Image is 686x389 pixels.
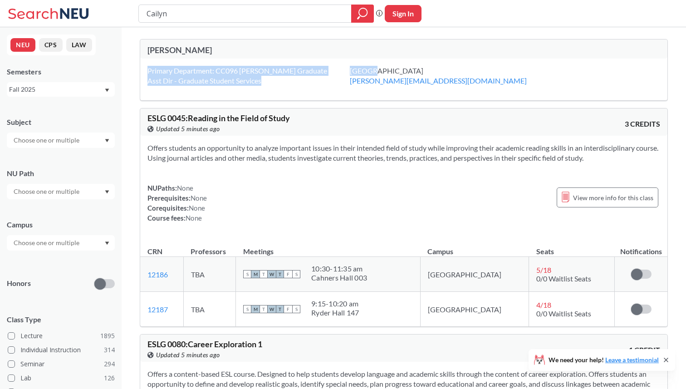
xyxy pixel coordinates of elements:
span: 5 / 18 [536,266,551,274]
th: Campus [420,237,529,257]
div: Subject [7,117,115,127]
a: 12186 [147,270,168,279]
span: T [276,270,284,278]
svg: magnifying glass [357,7,368,20]
th: Professors [183,237,235,257]
div: CRN [147,246,162,256]
span: None [189,204,205,212]
span: M [251,270,260,278]
button: NEU [10,38,35,52]
a: Leave a testimonial [605,356,659,364]
span: 0/0 Waitlist Seats [536,309,591,318]
section: Offers students an opportunity to analyze important issues in their intended field of study while... [147,143,660,163]
span: 4 / 18 [536,300,551,309]
th: Meetings [236,237,421,257]
a: [PERSON_NAME][EMAIL_ADDRESS][DOMAIN_NAME] [350,76,527,85]
input: Choose one or multiple [9,135,85,146]
span: None [191,194,207,202]
span: None [177,184,193,192]
div: Campus [7,220,115,230]
div: Fall 2025 [9,84,104,94]
span: 3 CREDITS [625,119,660,129]
div: Ryder Hall 147 [311,308,359,317]
span: We need your help! [549,357,659,363]
td: TBA [183,257,235,292]
div: Dropdown arrow [7,133,115,148]
div: 10:30 - 11:35 am [311,264,367,273]
div: Dropdown arrow [7,184,115,199]
svg: Dropdown arrow [105,89,109,92]
label: Individual Instruction [8,344,115,356]
span: Updated 5 minutes ago [156,124,220,134]
div: NU Path [7,168,115,178]
div: [GEOGRAPHIC_DATA] [350,66,549,86]
svg: Dropdown arrow [105,241,109,245]
span: M [251,305,260,313]
svg: Dropdown arrow [105,190,109,194]
td: [GEOGRAPHIC_DATA] [420,257,529,292]
label: Lab [8,372,115,384]
input: Choose one or multiple [9,237,85,248]
th: Notifications [615,237,667,257]
div: NUPaths: Prerequisites: Corequisites: Course fees: [147,183,207,223]
div: 9:15 - 10:20 am [311,299,359,308]
span: ESLG 0045 : Reading in the Field of Study [147,113,290,123]
span: T [276,305,284,313]
span: 294 [104,359,115,369]
div: Primary Department: CC096 [PERSON_NAME] Graduate Asst Dir - Graduate Student Services [147,66,350,86]
span: W [268,270,276,278]
p: Honors [7,278,31,289]
input: Choose one or multiple [9,186,85,197]
div: Semesters [7,67,115,77]
svg: Dropdown arrow [105,139,109,143]
span: None [186,214,202,222]
span: Updated 5 minutes ago [156,350,220,360]
label: Lecture [8,330,115,342]
div: magnifying glass [351,5,374,23]
span: Class Type [7,315,115,325]
label: Seminar [8,358,115,370]
span: F [284,270,292,278]
a: 12187 [147,305,168,314]
th: Seats [529,237,615,257]
span: T [260,305,268,313]
div: Dropdown arrow [7,235,115,251]
span: ESLG 0080 : Career Exploration 1 [147,339,262,349]
div: Fall 2025Dropdown arrow [7,82,115,97]
span: View more info for this class [573,192,653,203]
span: T [260,270,268,278]
div: [PERSON_NAME] [147,45,404,55]
span: F [284,305,292,313]
button: LAW [66,38,92,52]
span: 126 [104,373,115,383]
button: CPS [39,38,63,52]
span: 314 [104,345,115,355]
span: 1 CREDIT [629,345,660,355]
span: S [243,270,251,278]
span: S [292,270,300,278]
span: 0/0 Waitlist Seats [536,274,591,283]
td: [GEOGRAPHIC_DATA] [420,292,529,327]
span: S [243,305,251,313]
input: Class, professor, course number, "phrase" [146,6,345,21]
td: TBA [183,292,235,327]
span: 1895 [100,331,115,341]
span: W [268,305,276,313]
div: Cahners Hall 003 [311,273,367,282]
span: S [292,305,300,313]
button: Sign In [385,5,421,22]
